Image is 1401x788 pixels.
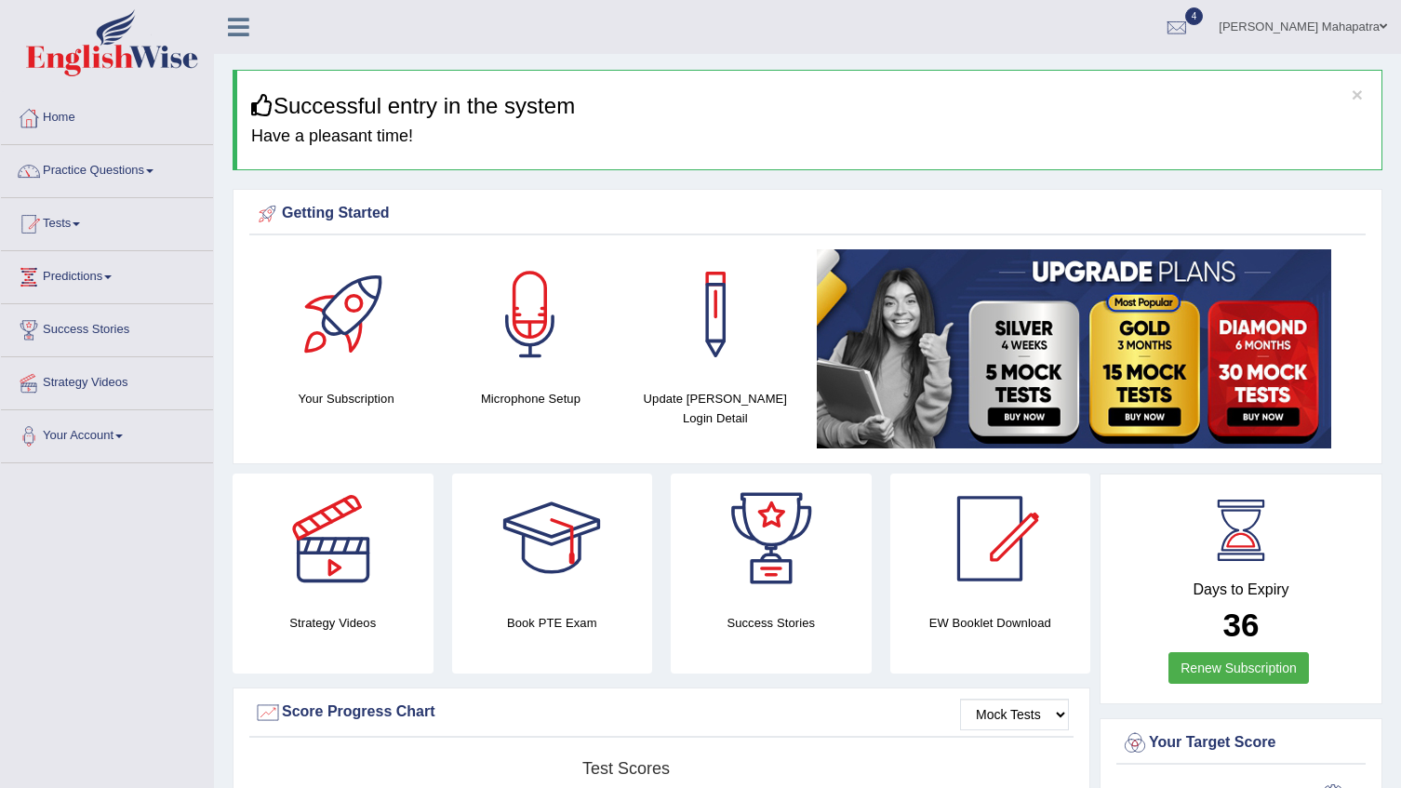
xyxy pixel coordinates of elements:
h4: Days to Expiry [1121,581,1361,598]
tspan: Test scores [582,759,670,778]
a: Predictions [1,251,213,298]
h4: Success Stories [671,613,872,633]
h4: Microphone Setup [447,389,613,408]
a: Strategy Videos [1,357,213,404]
a: Renew Subscription [1168,652,1309,684]
div: Getting Started [254,200,1361,228]
a: Practice Questions [1,145,213,192]
h4: Your Subscription [263,389,429,408]
div: Your Target Score [1121,729,1361,757]
h3: Successful entry in the system [251,94,1368,118]
h4: Book PTE Exam [452,613,653,633]
a: Success Stories [1,304,213,351]
h4: Have a pleasant time! [251,127,1368,146]
h4: EW Booklet Download [890,613,1091,633]
div: Score Progress Chart [254,699,1069,727]
h4: Strategy Videos [233,613,434,633]
a: Your Account [1,410,213,457]
span: 4 [1185,7,1204,25]
a: Home [1,92,213,139]
button: × [1352,85,1363,104]
a: Tests [1,198,213,245]
b: 36 [1223,607,1260,643]
img: small5.jpg [817,249,1331,448]
h4: Update [PERSON_NAME] Login Detail [633,389,798,428]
